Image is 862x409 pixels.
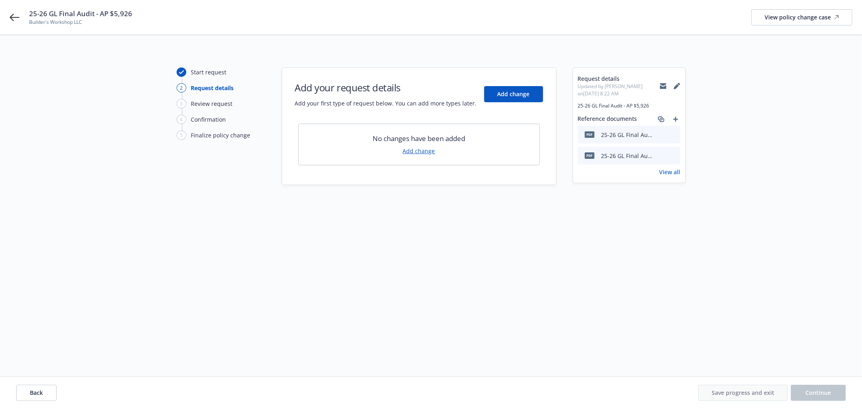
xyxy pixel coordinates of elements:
div: Review request [191,99,233,108]
div: Finalize policy change [191,131,251,139]
span: Save progress and exit [712,389,774,396]
button: download file [657,131,664,139]
div: 25-26 GL Final Audit Statement.pdf [601,152,654,160]
button: Save progress and exit [698,385,788,401]
button: Add change [484,86,543,102]
span: Continue [806,389,831,396]
span: 25-26 GL Final Audit - AP $5,926 [578,102,681,110]
div: 5 [177,131,186,140]
span: Updated by [PERSON_NAME] on [DATE] 8:22 AM [578,83,660,97]
a: Add change [403,147,435,155]
button: preview file [670,152,677,160]
div: View policy change case [765,10,839,25]
span: Builder's Workshop LLC [29,19,132,26]
h1: Add your request details [295,81,477,94]
span: Add change [497,90,530,98]
div: 4 [177,115,186,124]
span: Add your first type of request below. You can add more types later. [295,99,477,108]
button: download file [657,152,664,160]
button: Continue [791,385,846,401]
button: preview file [670,131,677,139]
button: Back [16,385,57,401]
div: 3 [177,99,186,108]
div: Request details [191,84,234,92]
span: pdf [585,131,594,137]
div: Confirmation [191,115,226,124]
span: Request details [578,74,660,83]
div: 25-26 GL Final Audit & Invoice - AP $5,926.pdf [601,131,654,139]
a: add [671,114,681,124]
a: View policy change case [751,9,852,25]
a: associate [656,114,666,124]
a: View all [660,168,681,176]
span: pdf [585,152,594,158]
span: 25-26 GL Final Audit - AP $5,926 [29,9,132,19]
span: Reference documents [578,114,637,124]
span: Back [30,389,43,396]
div: 2 [177,83,186,93]
div: Start request [191,68,227,76]
span: No changes have been added [373,134,465,143]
